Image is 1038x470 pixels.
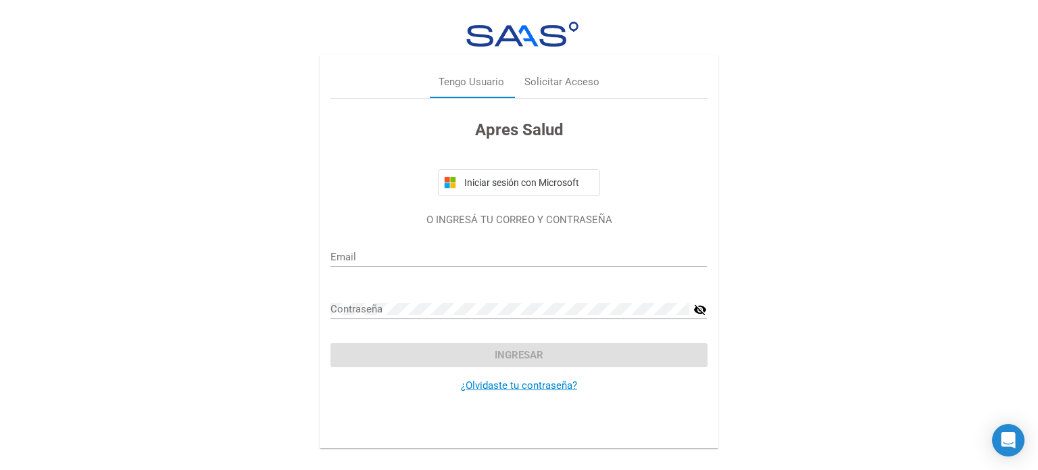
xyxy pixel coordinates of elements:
[330,118,707,142] h3: Apres Salud
[438,169,600,196] button: Iniciar sesión con Microsoft
[693,302,707,318] mat-icon: visibility_off
[461,379,577,392] a: ¿Olvidaste tu contraseña?
[330,212,707,228] p: O INGRESÁ TU CORREO Y CONTRASEÑA
[992,424,1024,456] div: Open Intercom Messenger
[462,177,594,188] span: Iniciar sesión con Microsoft
[330,343,707,367] button: Ingresar
[495,349,543,361] span: Ingresar
[439,74,504,90] div: Tengo Usuario
[524,74,599,90] div: Solicitar Acceso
